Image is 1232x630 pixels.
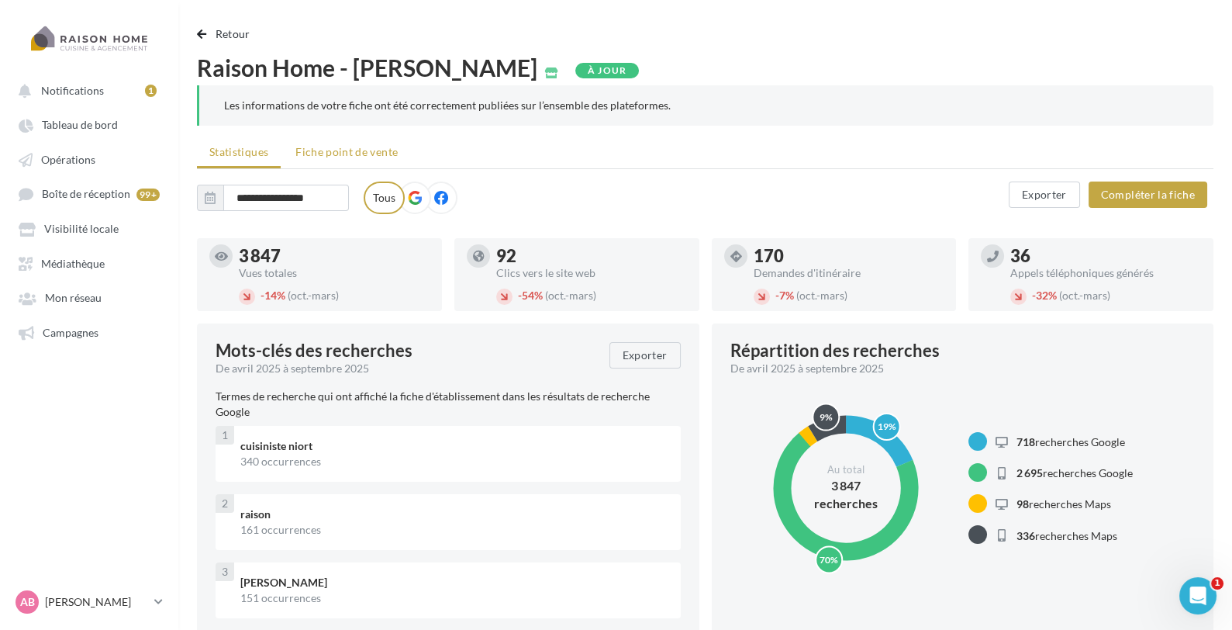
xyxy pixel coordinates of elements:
[261,289,264,302] span: -
[1010,268,1201,279] div: Appels téléphoniques générés
[9,249,169,277] a: Médiathèque
[295,145,398,158] span: Fiche point de vente
[216,27,250,40] span: Retour
[1016,435,1035,448] span: 718
[1179,577,1216,614] iframe: Intercom live chat
[45,594,148,610] p: [PERSON_NAME]
[1016,466,1043,479] span: 2 695
[240,454,668,469] div: 340 occurrences
[775,289,794,302] span: 7%
[41,84,104,97] span: Notifications
[1016,435,1125,448] span: recherches Google
[197,25,257,43] button: Retour
[9,283,169,311] a: Mon réseau
[9,179,169,208] a: Boîte de réception 99+
[9,76,163,104] button: Notifications 1
[240,438,668,454] div: cuisiniste niort
[197,56,537,79] span: Raison Home - [PERSON_NAME]
[364,182,405,214] label: Tous
[216,562,234,581] div: 3
[42,188,130,201] span: Boîte de réception
[224,98,1189,113] div: Les informations de votre fiche ont été correctement publiées sur l’ensemble des plateformes.
[1010,247,1201,265] div: 36
[609,342,681,369] button: Exporter
[9,214,169,242] a: Visibilité locale
[545,289,596,302] span: (oct.-mars)
[1032,289,1036,302] span: -
[1089,182,1207,208] button: Compléter la fiche
[216,361,597,376] div: De avril 2025 à septembre 2025
[730,361,1183,376] div: De avril 2025 à septembre 2025
[9,110,169,138] a: Tableau de bord
[754,268,944,279] div: Demandes d'itinéraire
[1211,577,1223,590] span: 1
[240,522,668,538] div: 161 occurrences
[730,342,940,359] div: Répartition des recherches
[240,575,668,590] div: [PERSON_NAME]
[288,289,339,302] span: (oct.-mars)
[42,119,118,132] span: Tableau de bord
[775,289,779,302] span: -
[43,326,98,339] span: Campagnes
[1016,528,1035,542] span: 336
[216,494,234,513] div: 2
[261,289,285,302] span: 14%
[1082,187,1213,200] a: Compléter la fiche
[240,590,668,606] div: 151 occurrences
[12,587,166,617] a: AB [PERSON_NAME]
[240,507,668,522] div: raison
[1016,528,1117,542] span: recherches Maps
[136,189,160,201] div: 99+
[518,289,522,302] span: -
[239,268,430,279] div: Vues totales
[20,594,35,610] span: AB
[1016,497,1111,511] span: recherches Maps
[1009,182,1080,208] button: Exporter
[216,389,681,420] p: Termes de recherche qui ont affiché la fiche d'établissement dans les résultats de recherche Google
[9,145,169,173] a: Opérations
[496,247,687,265] div: 92
[1016,497,1029,511] span: 98
[9,318,169,346] a: Campagnes
[41,257,105,270] span: Médiathèque
[1032,289,1057,302] span: 32%
[216,426,234,445] div: 1
[1016,466,1133,479] span: recherches Google
[145,85,157,97] div: 1
[518,289,543,302] span: 54%
[575,63,639,78] div: À jour
[41,153,95,166] span: Opérations
[496,268,687,279] div: Clics vers le site web
[45,292,102,305] span: Mon réseau
[216,342,412,359] span: Mots-clés des recherches
[44,223,119,236] span: Visibilité locale
[1059,289,1110,302] span: (oct.-mars)
[239,247,430,265] div: 3 847
[796,289,847,302] span: (oct.-mars)
[754,247,944,265] div: 170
